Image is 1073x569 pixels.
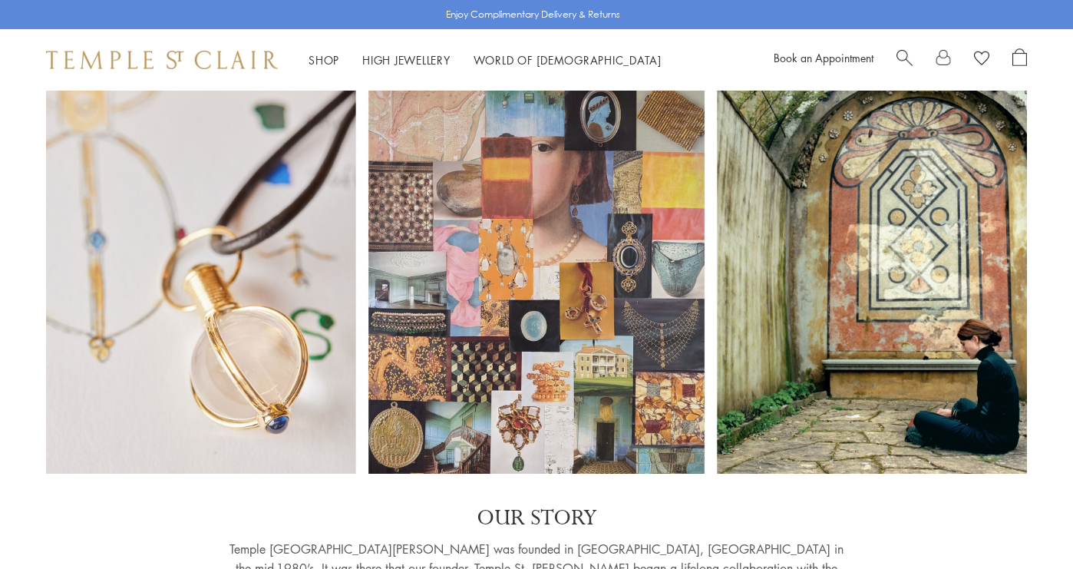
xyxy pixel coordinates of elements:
a: World of [DEMOGRAPHIC_DATA]World of [DEMOGRAPHIC_DATA] [474,52,662,68]
a: View Wishlist [974,48,989,71]
img: Temple St. Clair [46,51,278,69]
p: OUR STORY [229,504,844,532]
a: ShopShop [309,52,339,68]
a: Search [896,48,913,71]
a: High JewelleryHigh Jewellery [362,52,451,68]
iframe: Gorgias live chat messenger [996,497,1058,554]
nav: Main navigation [309,51,662,70]
p: Enjoy Complimentary Delivery & Returns [446,7,620,22]
a: Open Shopping Bag [1012,48,1027,71]
a: Book an Appointment [774,50,873,65]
